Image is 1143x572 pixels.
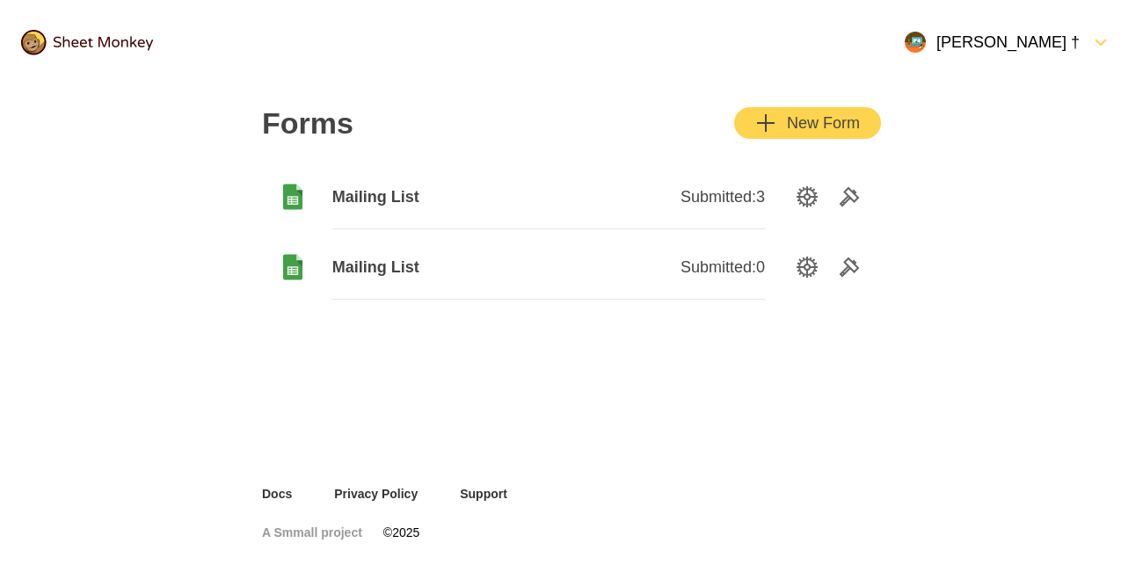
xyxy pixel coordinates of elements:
span: Mailing List [332,186,549,207]
svg: SettingsOption [797,186,818,207]
button: Open Menu [894,21,1122,63]
span: Submitted: 3 [681,186,765,207]
span: Mailing List [332,257,549,278]
svg: FormDown [1090,32,1111,53]
h2: Forms [262,105,353,141]
button: AddNew Form [734,107,881,139]
svg: Tools [839,186,860,207]
svg: Tools [839,257,860,278]
span: Submitted: 0 [681,257,765,278]
svg: Add [755,112,776,134]
div: [PERSON_NAME] † [905,32,1080,53]
a: Support [460,485,507,503]
div: New Form [755,112,860,134]
a: Docs [262,485,292,503]
a: Privacy Policy [334,485,418,503]
a: A Smmall project [262,524,362,541]
span: © 2025 [383,524,419,541]
img: logo@2x.png [21,30,153,55]
svg: SettingsOption [797,257,818,278]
